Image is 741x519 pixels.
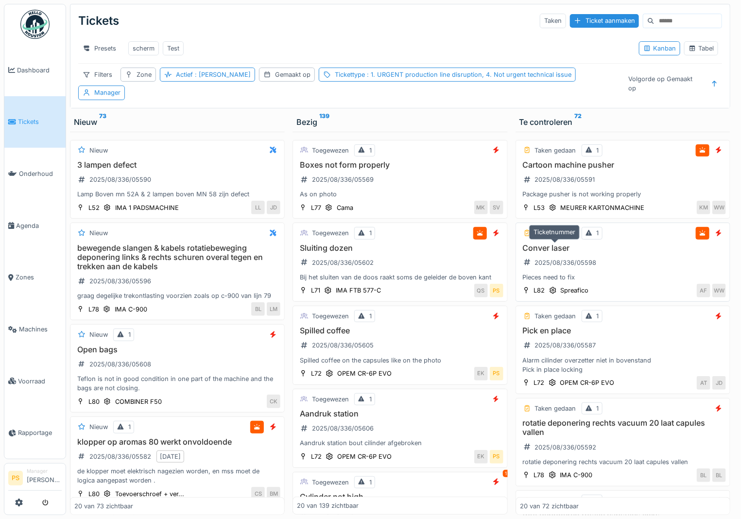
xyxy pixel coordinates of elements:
li: PS [8,471,23,485]
div: EK [474,367,488,381]
div: BL [697,468,710,482]
div: Toegewezen [312,228,349,238]
div: BL [712,468,726,482]
div: Toevoerschroef + ver... [115,489,184,499]
sup: 72 [575,116,582,128]
sup: 73 [99,116,106,128]
span: Zones [16,273,62,282]
div: Tickets [78,8,119,34]
div: PS [490,450,503,464]
div: AT [697,376,710,390]
div: 1 [597,228,599,238]
div: IMA C-900 [115,305,147,314]
a: Machines [4,303,66,355]
div: 2025/08/336/05587 [535,341,596,350]
div: Bij het sluiten van de doos raakt soms de geleider de boven kant [297,273,503,282]
div: 20 van 139 zichtbaar [297,502,359,511]
span: Dashboard [17,66,62,75]
h3: Spilled coffee [297,326,503,335]
h3: klopper op aromas 80 werkt onvoldoende [74,437,280,447]
div: Taken gedaan [535,311,576,321]
h3: Open bags [74,345,280,354]
div: L72 [311,369,322,378]
div: Toegewezen [312,146,349,155]
div: Toegewezen [312,311,349,321]
div: LL [251,201,265,214]
div: L80 [88,397,100,406]
div: Package pusher is not working properly [520,190,726,199]
h3: Cartoon machine pusher [520,160,726,170]
h3: rotatie deponering rechts vacuum 20 laat capules vallen [520,418,726,437]
div: 1 [369,395,372,404]
sup: 139 [319,116,329,128]
div: 1 [128,422,131,432]
div: Actief [176,70,251,79]
h3: Conver laser [520,243,726,253]
div: Aandruk station bout cilinder afgebroken [297,438,503,448]
div: 2025/08/336/05591 [535,175,595,184]
div: Nieuw [89,330,108,339]
div: L80 [88,489,100,499]
div: 2025/08/336/05590 [89,175,151,184]
div: WW [712,284,726,297]
div: 1 [597,146,599,155]
div: L78 [88,305,99,314]
div: Taken gedaan [535,404,576,413]
div: L53 [534,203,545,212]
div: Taken [540,14,566,28]
div: Lamp Boven mn 52A & 2 lampen boven MN 58 zijn defect [74,190,280,199]
div: Gemaakt op [275,70,310,79]
div: L77 [311,203,321,212]
h3: bewegende slangen & kabels rotatiebeweging deponering links & rechts schuren overal tegen en trek... [74,243,280,272]
div: Spilled coffee on the capsules like on the photo [297,356,503,365]
div: JD [267,201,280,214]
h3: Aandruk station [297,409,503,418]
div: L78 [534,470,545,480]
div: [DATE] [160,452,181,461]
div: SV [490,201,503,214]
span: Rapportage [18,428,62,437]
div: Zone [137,70,152,79]
div: CS [251,487,265,501]
div: IMA C-900 [560,470,593,480]
a: Dashboard [4,44,66,96]
div: 2025/08/336/05582 [89,452,151,461]
div: 2025/08/336/05598 [535,258,597,267]
div: PS [490,367,503,381]
div: PS [490,284,503,297]
div: Test [167,44,179,53]
div: 2025/08/336/05569 [312,175,374,184]
div: As on photo [297,190,503,199]
div: AF [697,284,710,297]
li: [PERSON_NAME] [27,467,62,488]
a: PS Manager[PERSON_NAME] [8,467,62,491]
a: Rapportage [4,407,66,459]
div: COMBINER F50 [115,397,162,406]
div: Pieces need to fix [520,273,726,282]
div: CK [267,395,280,408]
div: Cama [337,203,353,212]
div: OPEM CR-6P EVO [337,369,392,378]
div: BM [267,487,280,501]
div: 1 [369,228,372,238]
span: : [PERSON_NAME] [193,71,251,78]
div: rotatie deponering rechts vacuum 20 laat capules vallen [520,457,726,467]
div: 20 van 72 zichtbaar [520,502,579,511]
a: Agenda [4,200,66,252]
div: Kanban [643,44,676,53]
div: 2025/08/336/05608 [89,360,151,369]
div: BL [251,302,265,316]
span: : 1. URGENT production line disruption, 4. Not urgent technical issue [365,71,571,78]
div: Alarm cilinder overzetter niet in bovenstand Pick in place locking [520,356,726,374]
div: 1 [503,470,510,477]
span: Agenda [16,221,62,230]
div: L82 [534,286,545,295]
div: 1 [597,404,599,413]
div: 1 [128,330,131,339]
div: 2025/08/336/05596 [89,277,151,286]
a: Onderhoud [4,148,66,200]
div: de klopper moet elektrisch nagezien worden, en mss moet de logica aangepast worden . [74,467,280,485]
div: Taken gedaan [535,146,576,155]
div: 2025/08/336/05606 [312,424,374,433]
h3: Cylinder not high [297,492,503,502]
